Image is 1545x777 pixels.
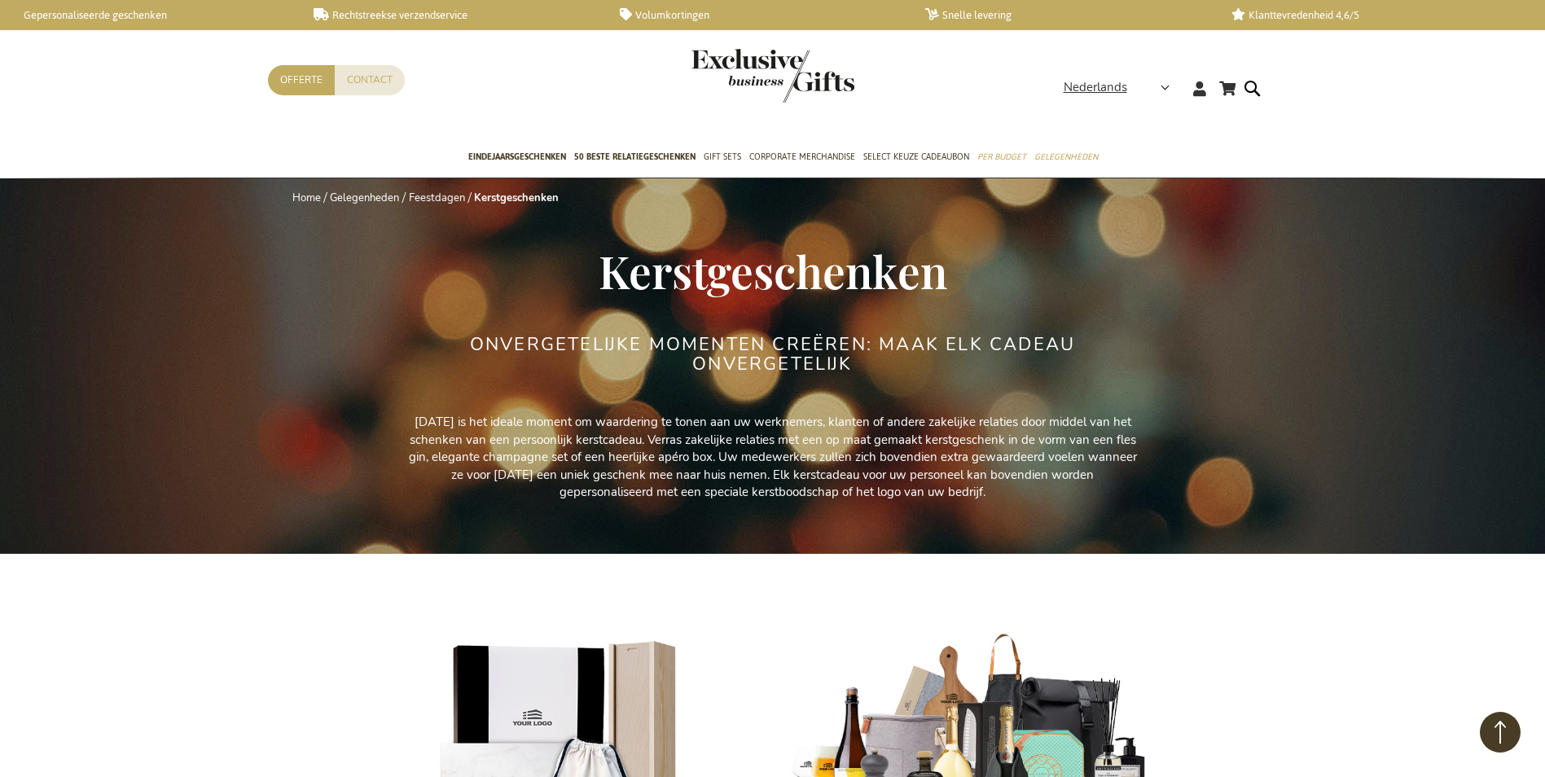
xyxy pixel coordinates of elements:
a: Volumkortingen [620,8,899,22]
a: Rechtstreekse verzendservice [314,8,593,22]
span: Eindejaarsgeschenken [468,148,566,165]
a: Corporate Merchandise [749,138,855,178]
p: [DATE] is het ideale moment om waardering te tonen aan uw werknemers, klanten of andere zakelijke... [406,414,1139,501]
span: Nederlands [1064,78,1127,97]
a: Gelegenheden [1034,138,1098,178]
a: Klanttevredenheid 4,6/5 [1231,8,1511,22]
span: Corporate Merchandise [749,148,855,165]
span: Per Budget [977,148,1026,165]
a: 50 beste relatiegeschenken [574,138,696,178]
a: Gelegenheden [330,191,399,205]
a: Gift Sets [704,138,741,178]
a: Per Budget [977,138,1026,178]
a: Snelle levering [925,8,1205,22]
h2: ONVERGETELIJKE MOMENTEN CREËREN: MAAK ELK CADEAU ONVERGETELIJK [467,335,1078,374]
span: Kerstgeschenken [599,240,947,301]
span: 50 beste relatiegeschenken [574,148,696,165]
strong: Kerstgeschenken [474,191,559,205]
a: Home [292,191,321,205]
a: Offerte [268,65,335,95]
a: Feestdagen [409,191,465,205]
a: store logo [691,49,773,103]
img: Exclusive Business gifts logo [691,49,854,103]
a: Eindejaarsgeschenken [468,138,566,178]
a: Contact [335,65,405,95]
a: Gepersonaliseerde geschenken [8,8,287,22]
span: Select Keuze Cadeaubon [863,148,969,165]
a: Select Keuze Cadeaubon [863,138,969,178]
span: Gelegenheden [1034,148,1098,165]
span: Gift Sets [704,148,741,165]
